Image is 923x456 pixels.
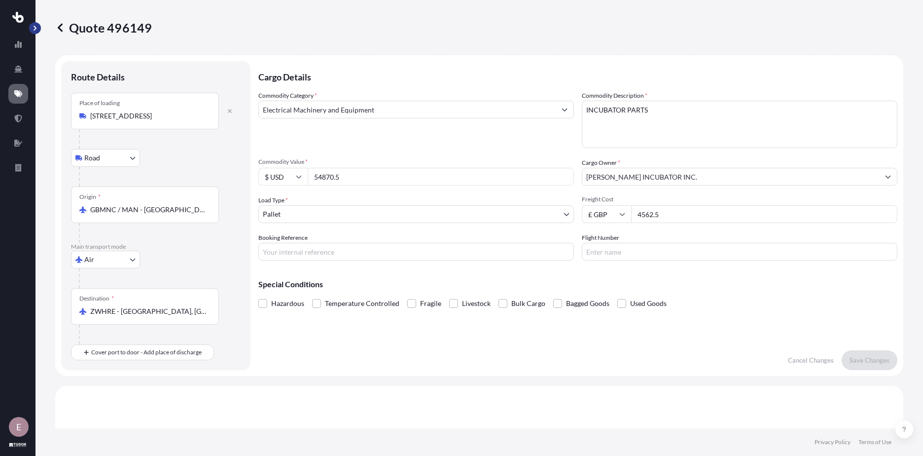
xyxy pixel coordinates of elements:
label: Commodity Description [582,91,647,101]
span: Road [84,153,100,163]
div: Origin [79,193,101,201]
button: Show suggestions [879,168,897,186]
span: E [16,422,21,432]
input: Enter name [582,243,897,261]
span: Bulk Cargo [511,296,545,311]
p: Special Conditions [258,280,897,288]
span: Used Goods [630,296,667,311]
button: Cover port to door - Add place of discharge [71,344,214,360]
span: Freight Cost [582,195,897,203]
span: Livestock [462,296,491,311]
button: Select transport [71,149,140,167]
div: Place of loading [79,99,120,107]
input: Your internal reference [258,243,574,261]
input: Type amount [308,168,574,186]
input: Select a commodity type [259,101,556,118]
a: Privacy Policy [815,438,851,446]
button: Select transport [71,251,140,268]
p: Quote 496149 [55,20,152,36]
label: Cargo Owner [582,158,620,168]
p: Save Changes [850,355,889,365]
p: Cancel Changes [788,355,834,365]
img: organization-logo [8,442,27,448]
button: Cancel Changes [780,350,842,370]
label: Booking Reference [258,233,308,243]
p: Main transport mode [71,243,241,251]
textarea: INCUBATOR PARTS [582,101,897,148]
label: Commodity Category [258,91,317,101]
span: Fragile [420,296,441,311]
input: Origin [90,205,207,215]
label: Flight Number [582,233,619,243]
span: Commodity Value [258,158,574,166]
span: Temperature Controlled [325,296,399,311]
button: Save Changes [842,350,897,370]
input: Place of loading [90,111,207,121]
span: Hazardous [271,296,304,311]
button: Show suggestions [556,101,573,118]
span: Pallet [263,209,281,219]
span: Air [84,255,94,265]
input: Enter amount [631,205,897,223]
p: Route Details [71,71,125,83]
span: Bagged Goods [566,296,609,311]
p: Cargo Details [258,61,897,91]
input: Destination [90,306,207,316]
span: Cover port to door - Add place of discharge [91,347,202,357]
button: Pallet [258,205,574,223]
div: Destination [79,295,114,303]
span: Load Type [258,195,288,205]
a: Terms of Use [858,438,891,446]
input: Full name [582,168,879,186]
